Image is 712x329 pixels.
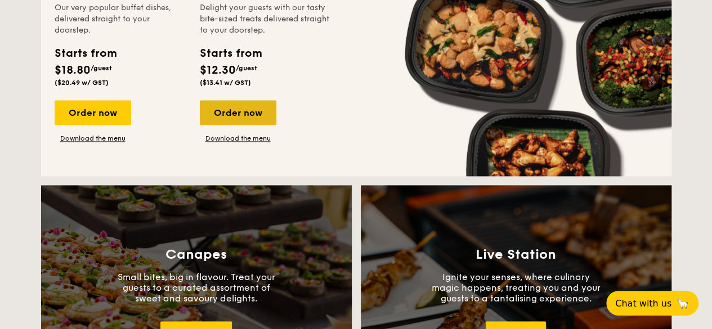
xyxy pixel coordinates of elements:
[432,271,601,303] p: Ignite your senses, where culinary magic happens, treating you and your guests to a tantalising e...
[55,134,131,143] a: Download the menu
[200,100,276,125] div: Order now
[165,246,227,262] h3: Canapes
[91,64,112,72] span: /guest
[55,100,131,125] div: Order now
[200,2,332,36] div: Delight your guests with our tasty bite-sized treats delivered straight to your doorstep.
[200,64,236,77] span: $12.30
[615,298,671,309] span: Chat with us
[476,246,556,262] h3: Live Station
[55,45,116,62] div: Starts from
[55,79,109,87] span: ($20.49 w/ GST)
[112,271,281,303] p: Small bites, big in flavour. Treat your guests to a curated assortment of sweet and savoury delig...
[676,297,689,310] span: 🦙
[200,79,251,87] span: ($13.41 w/ GST)
[55,2,186,36] div: Our very popular buffet dishes, delivered straight to your doorstep.
[236,64,257,72] span: /guest
[200,134,276,143] a: Download the menu
[55,64,91,77] span: $18.80
[200,45,261,62] div: Starts from
[606,291,698,316] button: Chat with us🦙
